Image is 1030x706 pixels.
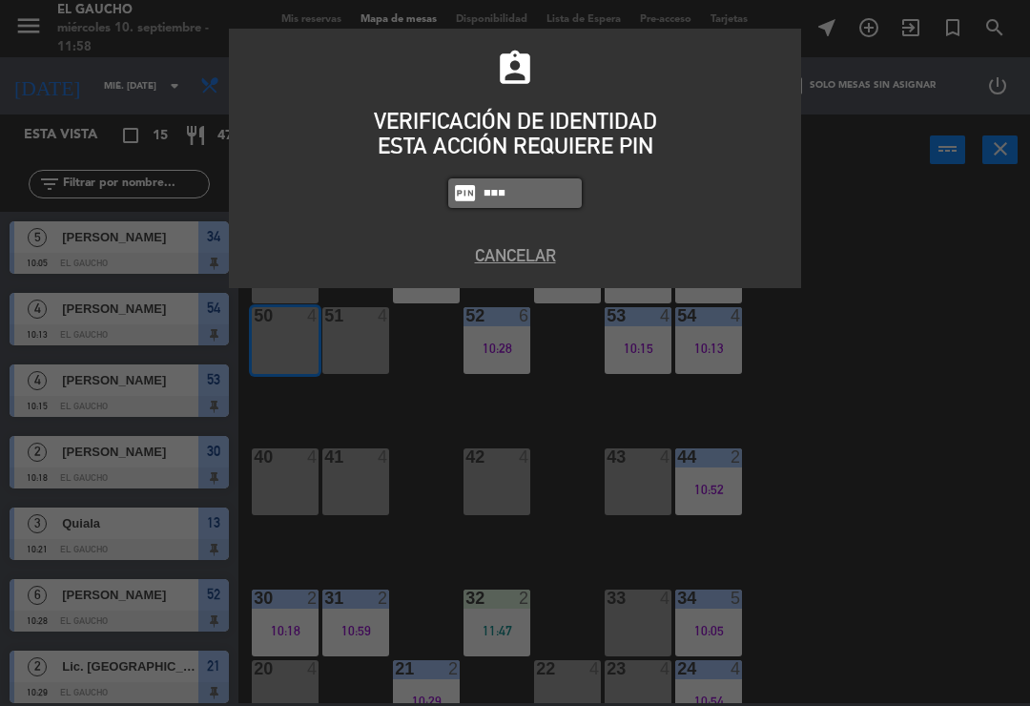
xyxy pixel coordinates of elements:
[482,182,577,204] input: 1234
[243,242,787,268] button: Cancelar
[453,181,477,205] i: fiber_pin
[243,109,787,134] div: VERIFICACIÓN DE IDENTIDAD
[243,134,787,158] div: ESTA ACCIÓN REQUIERE PIN
[495,49,535,89] i: assignment_ind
